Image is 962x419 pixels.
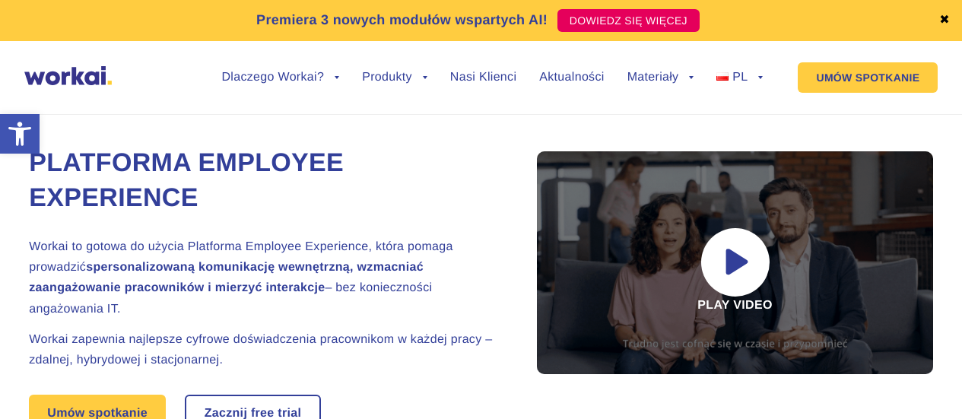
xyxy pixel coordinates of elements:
a: UMÓW SPOTKANIE [798,62,938,93]
a: ✖ [939,14,950,27]
a: Dlaczego Workai? [221,71,339,84]
div: Play video [537,151,932,374]
strong: spersonalizowaną komunikację wewnętrzną, wzmacniać zaangażowanie pracowników i mierzyć interakcje [29,261,424,294]
a: Materiały [627,71,694,84]
h2: Workai zapewnia najlepsze cyfrowe doświadczenia pracownikom w każdej pracy – zdalnej, hybrydowej ... [29,329,500,370]
h1: Platforma Employee Experience [29,146,500,216]
p: Premiera 3 nowych modułów wspartych AI! [256,10,548,30]
h2: Workai to gotowa do użycia Platforma Employee Experience, która pomaga prowadzić – bez koniecznoś... [29,236,500,319]
a: Aktualności [539,71,604,84]
a: Produkty [362,71,427,84]
a: Nasi Klienci [450,71,516,84]
a: DOWIEDZ SIĘ WIĘCEJ [557,9,700,32]
span: PL [732,71,748,84]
